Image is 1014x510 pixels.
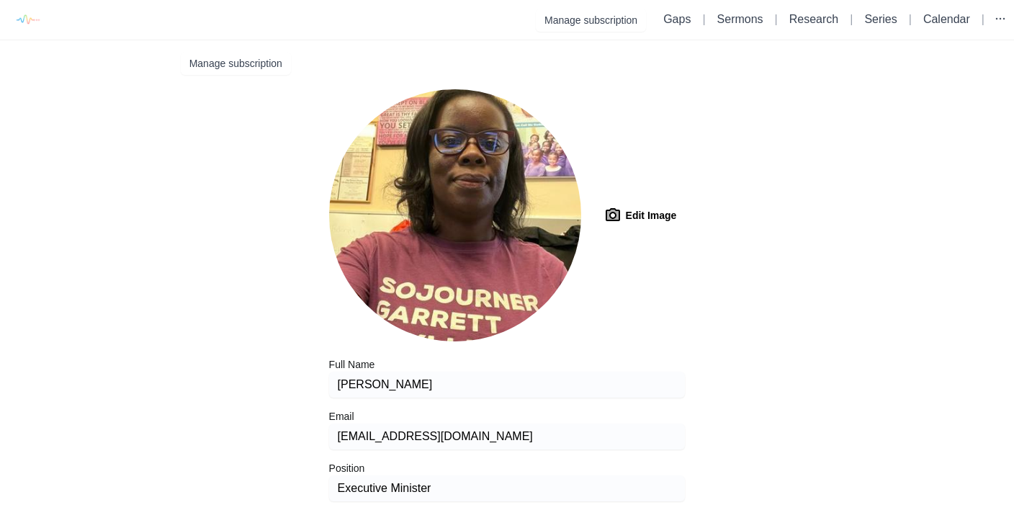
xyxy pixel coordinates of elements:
li: | [844,11,858,28]
button: Manage subscription [181,52,291,75]
li: | [769,11,784,28]
button: Manage subscription [536,9,646,32]
a: Sermons [717,13,763,25]
li: | [903,11,917,28]
li: | [696,11,711,28]
a: Gaps [663,13,691,25]
img: logo [11,4,43,36]
img: user image [329,89,581,341]
li: | [976,11,990,28]
a: Research [789,13,838,25]
button: Edit Image [596,204,686,227]
a: Series [864,13,897,25]
label: Email [329,409,686,424]
label: Position [329,461,686,475]
a: Calendar [923,13,970,25]
label: Full Name [329,357,686,372]
input: Pastor, Evagelist, Teacher [338,475,677,501]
